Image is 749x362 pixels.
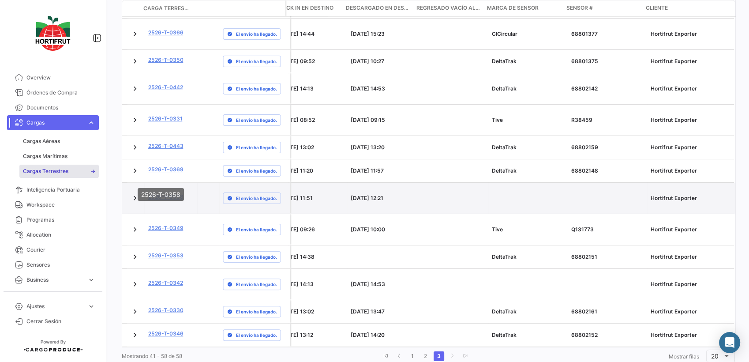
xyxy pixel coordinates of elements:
[236,332,277,339] span: El envío ha llegado.
[719,332,740,353] div: Abrir Intercom Messenger
[19,165,99,178] a: Cargas Terrestres
[148,252,184,260] a: 2526-T-0353
[131,84,139,93] a: Expand/Collapse Row
[651,85,697,92] span: Hortifrut Exporter
[711,352,719,360] span: 20
[280,281,314,287] span: [DATE] 14:13
[651,332,697,338] span: Hortifrut Exporter
[7,70,99,85] a: Overview
[492,253,517,260] span: DeltaTrak
[351,281,385,287] span: [DATE] 14:53
[381,351,391,361] a: go to first page
[7,197,99,212] a: Workspace
[7,85,99,100] a: Órdenes de Compra
[280,30,315,37] span: [DATE] 14:44
[571,308,597,315] span: 68802161
[7,100,99,115] a: Documentos
[447,351,457,361] a: go to next page
[131,280,139,289] a: Expand/Collapse Row
[148,306,184,314] a: 2526-T-0330
[571,332,598,338] span: 68802152
[23,167,68,175] span: Cargas Terrestres
[346,4,409,12] span: Descargado en Destino
[646,4,668,12] span: Cliente
[571,117,592,123] span: R38459
[342,0,413,16] datatable-header-cell: Descargado en Destino
[236,167,277,174] span: El envío ha llegado.
[7,227,99,242] a: Allocation
[492,144,517,151] span: DeltaTrak
[236,281,277,288] span: El envío ha llegado.
[280,144,314,151] span: [DATE] 13:02
[280,332,313,338] span: [DATE] 13:12
[131,253,139,261] a: Expand/Collapse Row
[571,253,597,260] span: 68802151
[7,242,99,257] a: Courier
[26,74,95,82] span: Overview
[236,117,277,124] span: El envío ha llegado.
[148,83,183,91] a: 2526-T-0442
[280,85,314,92] span: [DATE] 14:13
[7,182,99,197] a: Inteligencia Portuaria
[394,351,404,361] a: go to previous page
[492,117,503,123] span: Tive
[492,332,517,338] span: DeltaTrak
[566,4,593,12] span: Sensor #
[651,253,697,260] span: Hortifrut Exporter
[236,308,277,315] span: El envío ha llegado.
[131,225,139,234] a: Expand/Collapse Row
[148,166,184,173] a: 2526-T-0369
[23,152,67,160] span: Cargas Marítimas
[131,116,139,124] a: Expand/Collapse Row
[236,226,277,233] span: El envío ha llegado.
[26,302,84,310] span: Ajustes
[351,167,384,174] span: [DATE] 11:57
[23,137,60,145] span: Cargas Aéreas
[351,58,384,64] span: [DATE] 10:27
[26,276,84,284] span: Business
[215,5,285,12] datatable-header-cell: Estado de Envio
[492,30,517,37] span: ClCircular
[492,58,517,64] span: DeltaTrak
[26,216,95,224] span: Programas
[351,195,383,201] span: [DATE] 12:21
[280,226,315,233] span: [DATE] 09:26
[563,0,642,16] datatable-header-cell: Sensor #
[651,226,697,233] span: Hortifrut Exporter
[280,58,315,64] span: [DATE] 09:52
[148,56,184,64] a: 2526-T-0350
[571,226,594,233] span: Q131773
[148,142,184,150] a: 2526-T-0443
[7,212,99,227] a: Programas
[651,30,697,37] span: Hortifrut Exporter
[131,331,139,339] a: Expand/Collapse Row
[148,115,183,123] a: 2526-T-0331
[669,353,699,360] span: Mostrar filas
[651,58,697,64] span: Hortifrut Exporter
[31,11,75,56] img: logo-hortifrut.svg
[483,0,563,16] datatable-header-cell: Marca de Sensor
[131,143,139,152] a: Expand/Collapse Row
[122,353,182,359] span: Mostrando 41 - 58 de 58
[87,276,95,284] span: expand_more
[351,30,385,37] span: [DATE] 15:23
[351,332,385,338] span: [DATE] 14:20
[434,351,444,361] a: 3
[351,226,385,233] span: [DATE] 10:00
[131,57,139,66] a: Expand/Collapse Row
[651,144,697,151] span: Hortifrut Exporter
[7,257,99,272] a: Sensores
[651,117,697,123] span: Hortifrut Exporter
[19,135,99,148] a: Cargas Aéreas
[492,226,503,233] span: Tive
[26,186,95,194] span: Inteligencia Portuaria
[87,119,95,127] span: expand_more
[651,281,697,287] span: Hortifrut Exporter
[272,0,342,16] datatable-header-cell: Check In en Destino
[642,0,730,16] datatable-header-cell: Cliente
[236,85,277,92] span: El envío ha llegado.
[280,167,313,174] span: [DATE] 11:20
[275,4,333,12] span: Check In en Destino
[26,104,95,112] span: Documentos
[26,261,95,269] span: Sensores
